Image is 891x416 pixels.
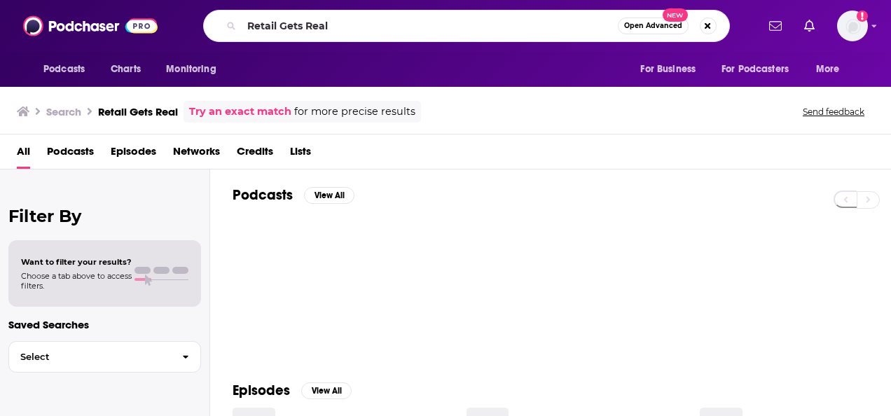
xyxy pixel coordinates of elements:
h2: Filter By [8,206,201,226]
span: For Business [640,60,696,79]
img: Podchaser - Follow, Share and Rate Podcasts [23,13,158,39]
a: Show notifications dropdown [799,14,820,38]
p: Saved Searches [8,318,201,331]
span: For Podcasters [721,60,789,79]
span: Select [9,352,171,361]
button: open menu [156,56,234,83]
button: Send feedback [799,106,869,118]
button: Open AdvancedNew [618,18,689,34]
button: View All [301,382,352,399]
h2: Podcasts [233,186,293,204]
a: Podcasts [47,140,94,169]
span: Monitoring [166,60,216,79]
span: More [816,60,840,79]
h3: Search [46,105,81,118]
span: Logged in as amooers [837,11,868,41]
span: Podcasts [43,60,85,79]
svg: Add a profile image [857,11,868,22]
a: All [17,140,30,169]
button: open menu [34,56,103,83]
div: Search podcasts, credits, & more... [203,10,730,42]
a: Networks [173,140,220,169]
a: Show notifications dropdown [764,14,787,38]
span: Charts [111,60,141,79]
h3: Retail Gets Real [98,105,178,118]
a: Charts [102,56,149,83]
button: open menu [712,56,809,83]
button: open menu [630,56,713,83]
button: Select [8,341,201,373]
button: Show profile menu [837,11,868,41]
a: Episodes [111,140,156,169]
a: Credits [237,140,273,169]
h2: Episodes [233,382,290,399]
a: EpisodesView All [233,382,352,399]
span: New [663,8,688,22]
span: Open Advanced [624,22,682,29]
img: User Profile [837,11,868,41]
span: Want to filter your results? [21,257,132,267]
span: Choose a tab above to access filters. [21,271,132,291]
button: open menu [806,56,857,83]
a: PodcastsView All [233,186,354,204]
a: Lists [290,140,311,169]
span: for more precise results [294,104,415,120]
button: View All [304,187,354,204]
input: Search podcasts, credits, & more... [242,15,618,37]
a: Try an exact match [189,104,291,120]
